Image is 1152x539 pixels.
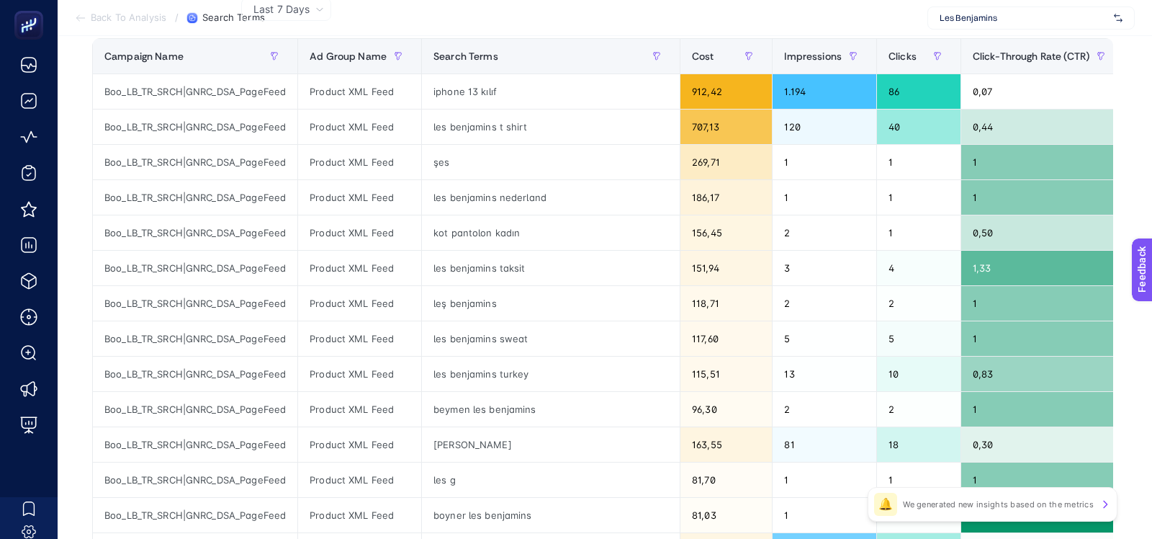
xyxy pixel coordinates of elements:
[680,392,772,427] div: 96,30
[175,12,179,23] span: /
[93,74,297,109] div: Boo_LB_TR_SRCH|GNRC_DSA_PageFeed
[961,145,1124,179] div: 1
[773,463,876,497] div: 1
[877,427,960,462] div: 18
[877,251,960,285] div: 4
[9,4,55,16] span: Feedback
[1114,11,1122,25] img: svg%3e
[298,321,421,356] div: Product XML Feed
[298,180,421,215] div: Product XML Feed
[680,357,772,391] div: 115,51
[961,180,1124,215] div: 1
[298,357,421,391] div: Product XML Feed
[422,463,680,497] div: les g
[202,12,265,24] span: Search Terms
[93,498,297,533] div: Boo_LB_TR_SRCH|GNRC_DSA_PageFeed
[773,392,876,427] div: 2
[903,499,1094,510] p: We generated new insights based on the metrics
[433,50,498,62] span: Search Terms
[680,286,772,321] div: 118,71
[961,357,1124,391] div: 0,83
[298,286,421,321] div: Product XML Feed
[93,286,297,321] div: Boo_LB_TR_SRCH|GNRC_DSA_PageFeed
[961,392,1124,427] div: 1
[961,427,1124,462] div: 0,30
[680,145,772,179] div: 269,71
[877,321,960,356] div: 5
[93,357,297,391] div: Boo_LB_TR_SRCH|GNRC_DSA_PageFeed
[773,357,876,391] div: 13
[298,427,421,462] div: Product XML Feed
[773,286,876,321] div: 2
[877,286,960,321] div: 2
[93,427,297,462] div: Boo_LB_TR_SRCH|GNRC_DSA_PageFeed
[877,463,960,497] div: 1
[784,50,842,62] span: Impressions
[680,321,772,356] div: 117,60
[93,392,297,427] div: Boo_LB_TR_SRCH|GNRC_DSA_PageFeed
[93,321,297,356] div: Boo_LB_TR_SRCH|GNRC_DSA_PageFeed
[877,110,960,144] div: 40
[422,110,680,144] div: les benjamins t shirt
[104,50,184,62] span: Campaign Name
[773,321,876,356] div: 5
[298,251,421,285] div: Product XML Feed
[298,110,421,144] div: Product XML Feed
[961,215,1124,250] div: 0,50
[692,50,714,62] span: Cost
[877,145,960,179] div: 1
[422,321,680,356] div: les benjamins sweat
[680,427,772,462] div: 163,55
[680,180,772,215] div: 186,17
[961,286,1124,321] div: 1
[422,392,680,427] div: beymen les benjamins
[253,2,310,17] span: Last 7 Days
[773,180,876,215] div: 1
[773,145,876,179] div: 1
[877,392,960,427] div: 2
[422,286,680,321] div: leş benjamins
[680,74,772,109] div: 912,42
[680,498,772,533] div: 81,03
[877,180,960,215] div: 1
[961,110,1124,144] div: 0,44
[773,215,876,250] div: 2
[310,50,387,62] span: Ad Group Name
[961,463,1124,497] div: 1
[680,215,772,250] div: 156,45
[422,145,680,179] div: şes
[773,498,876,533] div: 1
[773,110,876,144] div: 120
[961,74,1124,109] div: 0,07
[680,110,772,144] div: 707,13
[422,74,680,109] div: iphone 13 kılıf
[93,110,297,144] div: Boo_LB_TR_SRCH|GNRC_DSA_PageFeed
[298,145,421,179] div: Product XML Feed
[91,12,166,24] span: Back To Analysis
[93,180,297,215] div: Boo_LB_TR_SRCH|GNRC_DSA_PageFeed
[961,321,1124,356] div: 1
[298,215,421,250] div: Product XML Feed
[298,498,421,533] div: Product XML Feed
[877,357,960,391] div: 10
[422,251,680,285] div: les benjamins taksit
[93,463,297,497] div: Boo_LB_TR_SRCH|GNRC_DSA_PageFeed
[888,50,917,62] span: Clicks
[93,215,297,250] div: Boo_LB_TR_SRCH|GNRC_DSA_PageFeed
[773,74,876,109] div: 1.194
[298,74,421,109] div: Product XML Feed
[680,251,772,285] div: 151,94
[961,251,1124,285] div: 1,33
[773,251,876,285] div: 3
[940,12,1108,24] span: Les Benjamins
[422,498,680,533] div: boyner les benjamins
[973,50,1089,62] span: Click-Through Rate (CTR)
[877,74,960,109] div: 86
[422,180,680,215] div: les benjamins nederland
[298,463,421,497] div: Product XML Feed
[93,145,297,179] div: Boo_LB_TR_SRCH|GNRC_DSA_PageFeed
[422,427,680,462] div: [PERSON_NAME]
[298,392,421,427] div: Product XML Feed
[93,251,297,285] div: Boo_LB_TR_SRCH|GNRC_DSA_PageFeed
[874,493,897,516] div: 🔔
